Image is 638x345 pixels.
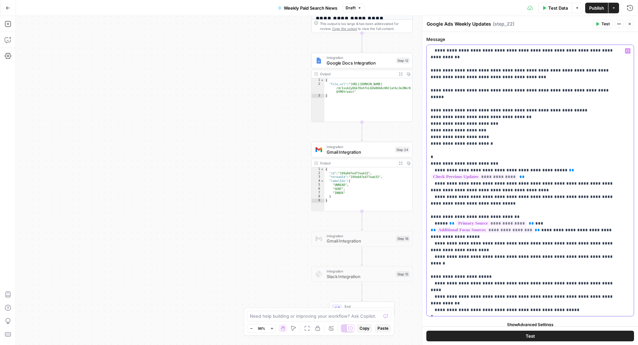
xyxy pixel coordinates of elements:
div: 4 [312,179,324,183]
label: Message [426,36,634,43]
span: Integration [327,144,392,149]
span: Weekly Paid Search News [284,5,337,11]
span: Paste [377,325,388,331]
div: 1 [312,78,324,82]
span: Toggle code folding, rows 1 through 3 [320,78,324,82]
div: 3 [312,175,324,179]
button: Test Data [538,3,572,13]
div: Step 24 [395,147,410,153]
span: Publish [589,5,604,11]
span: ( step_22 ) [493,21,514,27]
div: IntegrationGoogle Docs IntegrationStep 12Output{ "file_url":"[URL][DOMAIN_NAME] /d/1ssb2yQGk7HxhT... [311,53,413,122]
g: Edge from step_18 to step_15 [361,246,363,265]
div: 1 [312,167,324,171]
button: Test [426,330,634,341]
span: Toggle code folding, rows 4 through 8 [320,179,324,183]
span: Copy [360,325,370,331]
button: Weekly Paid Search News [274,3,341,13]
div: Output [320,160,394,166]
span: Copy the output [332,27,357,31]
div: 2 [312,171,324,175]
g: Edge from step_12 to step_24 [361,122,363,141]
button: Test [592,20,613,28]
span: Gmail Integration [327,149,392,155]
div: 7 [312,191,324,195]
img: Instagram%20post%20-%201%201.png [316,57,322,64]
div: Step 18 [396,236,410,242]
span: Toggle code folding, rows 1 through 9 [320,167,324,171]
span: Slack Integration [327,273,393,280]
g: Edge from step_15 to end [361,282,363,301]
span: Draft [346,5,356,11]
button: Copy [357,324,372,333]
div: 8 [312,195,324,199]
div: Step 15 [396,271,410,277]
div: 5 [312,183,324,187]
div: IntegrationSlack IntegrationStep 15 [311,266,413,282]
span: Integration [327,268,393,274]
div: IntegrationGmail IntegrationStep 24Output{ "id":"199a047e477eab33", "threadId":"199a047e477eab33"... [311,142,413,211]
div: 2 [312,82,324,94]
g: Edge from step_6 to step_12 [361,33,363,52]
span: Test [601,21,610,27]
div: EndOutput [311,301,413,317]
span: Test Data [548,5,568,11]
span: Show Advanced Settings [507,322,554,328]
div: 9 [312,199,324,203]
button: Publish [585,3,608,13]
span: Integration [327,55,393,60]
span: End [345,304,389,309]
div: This output is too large & has been abbreviated for review. to view the full content. [320,21,410,32]
button: Draft [343,4,365,12]
img: gmail%20(1).png [316,236,322,242]
div: 6 [312,187,324,191]
img: Slack-mark-RGB.png [316,271,322,277]
div: Output [320,71,394,77]
span: Integration [327,233,393,239]
span: Test [526,332,535,339]
span: Gmail Integration [327,238,393,245]
span: Google Docs Integration [327,60,393,66]
img: gmail%20(1).png [316,146,322,153]
textarea: Google Ads Weekly Updates [427,21,491,27]
div: 3 [312,94,324,98]
div: Step 12 [396,58,410,64]
div: IntegrationGmail IntegrationStep 18 [311,231,413,247]
span: 98% [258,326,265,331]
button: Paste [375,324,391,333]
g: Edge from step_24 to step_18 [361,211,363,230]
